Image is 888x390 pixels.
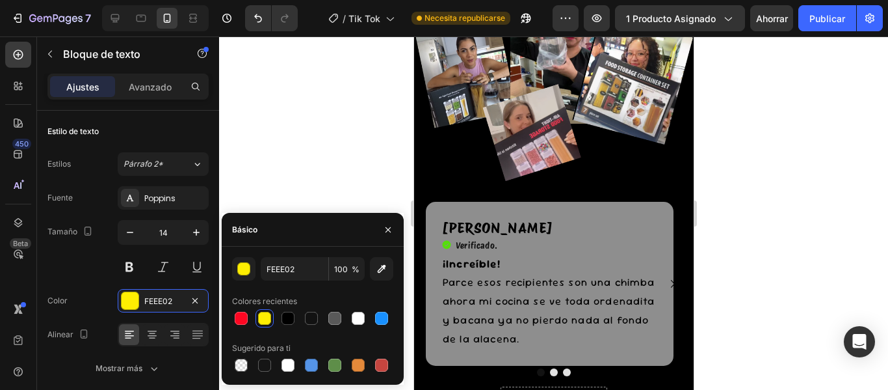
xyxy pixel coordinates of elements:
[615,5,745,31] button: 1 producto asignado
[118,152,209,176] button: Párrafo 2*
[261,257,328,281] input: Por ejemplo: FFFFFF
[232,225,257,234] font: Básico
[13,239,28,248] font: Beta
[756,13,788,24] font: Ahorrar
[47,193,73,202] font: Fuente
[124,159,163,169] font: Párrafo 2*
[348,13,380,24] font: Tik Tok
[63,46,174,62] p: Bloque de texto
[343,13,346,24] font: /
[750,5,793,31] button: Ahorrar
[232,296,297,306] font: Colores recientes
[96,363,142,373] font: Mostrar más
[47,357,209,380] button: Mostrar más
[47,126,99,136] font: Estilo de texto
[245,5,298,31] div: Deshacer/Rehacer
[144,296,172,306] font: FEEE02
[85,12,91,25] font: 7
[47,227,77,236] font: Tamaño
[798,5,856,31] button: Publicar
[844,326,875,357] div: Abrir Intercom Messenger
[144,193,176,204] font: Poppins
[47,159,71,169] font: Estilos
[15,139,29,148] font: 450
[352,264,359,274] font: %
[129,81,172,92] font: Avanzado
[66,81,99,92] font: Ajustes
[626,13,716,24] font: 1 producto asignado
[414,36,694,390] iframe: Área de diseño
[47,329,73,339] font: Alinear
[424,13,505,23] font: Necesita republicarse
[63,48,140,61] font: Bloque de texto
[5,5,97,31] button: 7
[47,296,68,305] font: Color
[809,13,845,24] font: Publicar
[232,343,291,353] font: Sugerido para ti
